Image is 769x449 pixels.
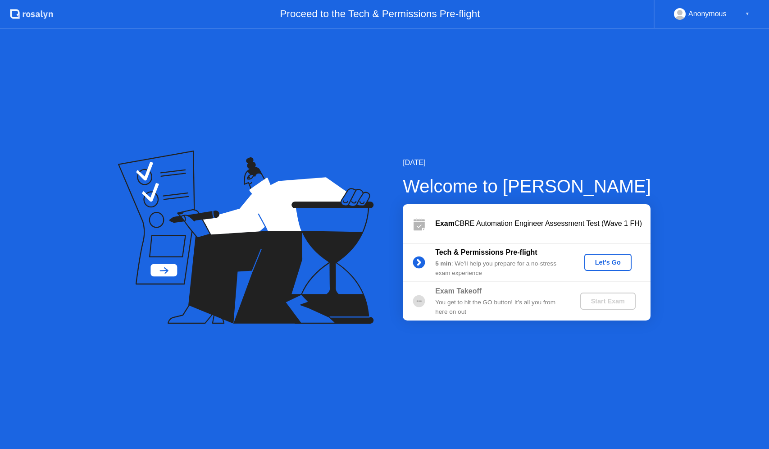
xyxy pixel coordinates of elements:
div: [DATE] [403,157,651,168]
div: ▼ [745,8,750,20]
b: Exam Takeoff [435,287,482,295]
div: Let's Go [588,259,628,266]
div: You get to hit the GO button! It’s all you from here on out [435,298,565,316]
b: Tech & Permissions Pre-flight [435,248,537,256]
div: Start Exam [584,298,632,305]
button: Start Exam [580,293,636,310]
div: : We’ll help you prepare for a no-stress exam experience [435,259,565,278]
div: CBRE Automation Engineer Assessment Test (Wave 1 FH) [435,218,651,229]
div: Welcome to [PERSON_NAME] [403,173,651,200]
div: Anonymous [688,8,727,20]
b: 5 min [435,260,451,267]
b: Exam [435,220,455,227]
button: Let's Go [584,254,632,271]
